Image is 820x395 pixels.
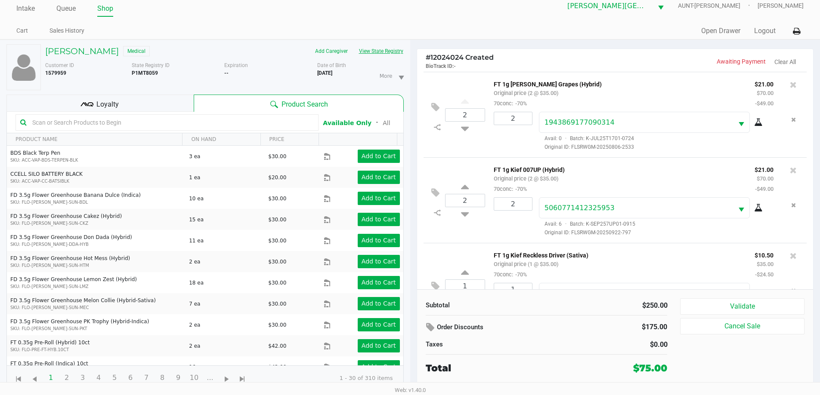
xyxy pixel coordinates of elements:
p: SKU: FLO-[PERSON_NAME]-SUN-HTM [10,262,182,269]
span: $30.00 [268,217,286,223]
a: Cart [16,25,28,36]
p: $21.00 [755,164,774,173]
td: FT 0.35g Pre-Roll (Indica) 10ct [7,356,185,377]
td: 2 ea [185,251,264,272]
small: 70conc: [494,100,527,107]
div: Subtotal [426,300,540,310]
span: Go to the previous page [29,374,40,385]
button: Add to Cart [358,150,400,163]
span: AUNT-[PERSON_NAME] [678,1,758,10]
button: Add to Cart [358,192,400,205]
span: 12024024 Created [426,53,494,61]
span: [PERSON_NAME][GEOGRAPHIC_DATA] [567,1,647,11]
button: Select [733,198,749,218]
small: 70conc: [494,271,527,278]
button: Clear All [774,58,796,67]
td: FD 3.5g Flower Greenhouse PK Trophy (Hybrid-Indica) [7,314,185,335]
p: FT 1g Kief 007UP (Hybrid) [494,164,742,173]
p: SKU: FLO-[PERSON_NAME]-DDA-HYB [10,241,182,248]
app-button-loader: Add to Cart [362,300,396,307]
span: -70% [513,100,527,107]
span: Page 11 [202,370,218,386]
span: Customer ID [45,62,74,68]
span: $30.00 [268,280,286,286]
span: · [562,135,570,141]
button: Remove the package from the orderLine [788,112,799,128]
inline-svg: Split item qty to new line [430,122,445,133]
a: Sales History [50,25,84,36]
small: Original price (1 @ $35.00) [494,261,558,267]
span: $42.00 [268,343,286,349]
span: Date of Birth [317,62,346,68]
div: Total [426,361,579,375]
app-button-loader: Add to Cart [362,195,396,202]
app-button-loader: Add to Cart [362,174,396,181]
app-button-loader: Add to Cart [362,321,396,328]
button: Add to Cart [358,255,400,268]
td: CCELL SILO BATTERY BLACK [7,167,185,188]
app-button-loader: Add to Cart [362,279,396,286]
button: Logout [754,26,776,36]
button: Remove the package from the orderLine [788,197,799,213]
div: $75.00 [633,361,667,375]
button: Add to Cart [358,234,400,247]
td: 1 ea [185,167,264,188]
small: Original price (2 @ $35.00) [494,90,558,96]
span: $30.00 [268,322,286,328]
b: P1MT8059 [132,70,158,76]
span: BioTrack ID: [426,63,454,69]
p: SKU: FLO-[PERSON_NAME]-SUN-LMZ [10,283,182,290]
small: -$24.50 [755,271,774,278]
th: PRICE [260,133,319,146]
p: FT 1g [PERSON_NAME] Grapes (Hybrid) [494,79,742,88]
b: 1579959 [45,70,66,76]
span: Loyalty [96,99,119,110]
input: Scan or Search Products to Begin [29,116,314,129]
div: Order Discounts [426,320,583,335]
button: Cancel Sale [680,318,804,334]
p: SKU: FLO-PRE-FT-HYB.10CT [10,346,182,353]
td: 16 ea [185,356,264,377]
button: View State Registry [353,44,404,58]
span: Page 10 [186,370,202,386]
span: Page 5 [106,370,123,386]
span: 4435494557863667 [545,289,615,297]
span: -70% [513,186,527,192]
b: [DATE] [317,70,332,76]
div: $175.00 [595,320,667,334]
span: · [562,221,570,227]
small: 70conc: [494,186,527,192]
span: $20.00 [268,175,286,181]
small: $35.00 [757,261,774,267]
app-button-loader: Add to Cart [362,237,396,244]
h5: [PERSON_NAME] [45,46,119,56]
button: Add to Cart [358,318,400,331]
button: Add to Cart [358,360,400,374]
button: Add Caregiver [309,44,353,58]
span: $30.00 [268,259,286,265]
button: Add to Cart [358,297,400,310]
a: Shop [97,3,113,15]
p: FT 1g Kief Reckless Driver (Sativa) [494,250,742,259]
span: Product Search [282,99,328,110]
span: $30.00 [268,153,286,159]
span: -70% [513,271,527,278]
span: Go to the last page [237,374,248,385]
td: 15 ea [185,209,264,230]
small: $70.00 [757,90,774,96]
span: Avail: 0 Batch: K-JUL25T1701-0724 [539,135,634,141]
span: Go to the last page [234,369,251,386]
span: Go to the next page [218,369,235,386]
button: Add to Cart [358,171,400,184]
span: Page 8 [154,370,170,386]
span: Avail: 6 Batch: K-SEP257UP01-0915 [539,221,635,227]
span: $30.00 [268,238,286,244]
div: Data table [7,133,403,365]
inline-svg: Split item qty to new line [430,207,445,218]
p: Awaiting Payment [615,57,766,66]
td: FT 0.35g Pre-Roll (Hybrid) 10ct [7,335,185,356]
td: 2 ea [185,314,264,335]
li: More [376,65,407,87]
button: Validate [680,298,804,315]
span: Web: v1.40.0 [395,387,426,393]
